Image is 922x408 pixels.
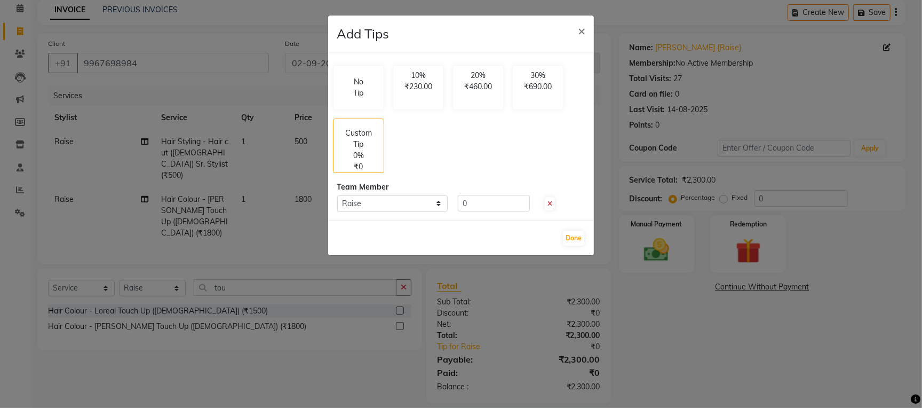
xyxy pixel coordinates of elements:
p: 0% [353,150,364,161]
p: ₹690.00 [519,81,557,92]
p: No Tip [351,76,367,99]
button: Done [563,231,584,246]
p: 10% [400,70,437,81]
p: 30% [519,70,557,81]
p: ₹0 [354,161,363,172]
p: ₹460.00 [459,81,497,92]
p: 20% [459,70,497,81]
span: Team Member [337,182,388,192]
h4: Add Tips [337,24,389,43]
p: Custom Tip [340,128,377,150]
p: ₹230.00 [400,81,437,92]
button: Close [569,15,594,45]
span: × [578,22,585,38]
